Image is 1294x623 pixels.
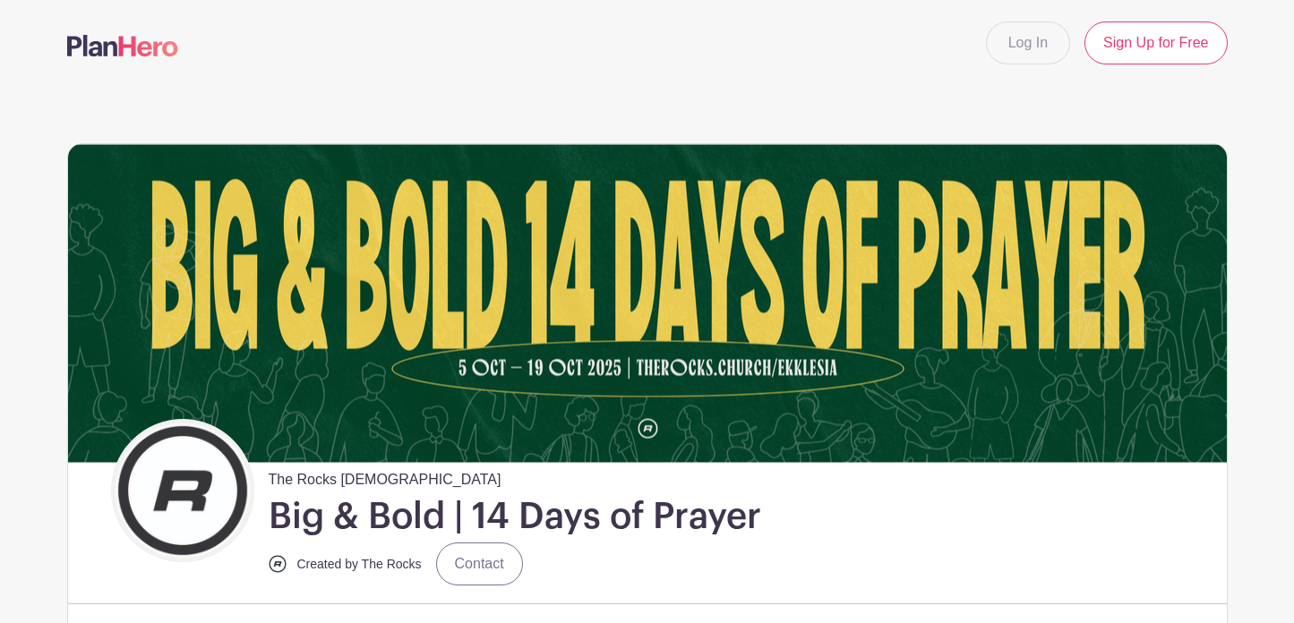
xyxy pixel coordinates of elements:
h1: Big & Bold | 14 Days of Prayer [269,494,761,539]
a: Log In [986,21,1070,64]
img: Icon%20Logo_B.jpg [269,555,287,573]
img: logo-507f7623f17ff9eddc593b1ce0a138ce2505c220e1c5a4e2b4648c50719b7d32.svg [67,35,178,56]
a: Contact [436,542,523,585]
span: The Rocks [DEMOGRAPHIC_DATA] [269,462,501,491]
small: Created by The Rocks [297,557,422,571]
img: Big&Bold%2014%20Days%20of%20Prayer_Header.png [68,144,1227,462]
img: Icon%20Logo_B.jpg [116,423,250,558]
a: Sign Up for Free [1084,21,1227,64]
